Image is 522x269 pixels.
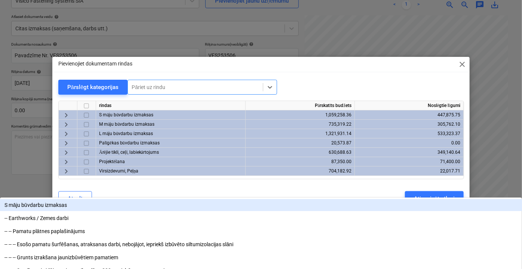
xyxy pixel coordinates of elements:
[62,158,71,166] span: keyboard_arrow_right
[99,131,153,136] span: L māju būvdarbu izmaksas
[62,120,71,129] span: keyboard_arrow_right
[99,150,159,155] span: Ārējie tīkli, ceļi, labiekārtojums
[249,120,351,129] div: 735,319.22
[358,129,460,138] div: 533,323.37
[99,159,125,164] span: Projektēšana
[458,60,467,69] span: close
[414,194,455,204] div: Atjaunināt atlasi
[358,110,460,120] div: 447,875.75
[99,122,154,127] span: M māju būvdarbu izmaksas
[62,139,71,148] span: keyboard_arrow_right
[58,191,92,206] button: Atcelt
[249,138,351,148] div: 20,573.87
[358,120,460,129] div: 305,762.10
[249,148,351,157] div: 630,688.63
[249,110,351,120] div: 1,059,258.36
[405,191,464,206] button: Atjaunināt atlasi
[358,157,460,166] div: 71,400.00
[99,140,160,146] span: Palīgēkas būvdarbu izmaksas
[58,60,132,68] p: Pievienojiet dokumentam rindas
[358,138,460,148] div: 0.00
[99,168,138,174] span: Virsizdevumi, Peļņa
[62,148,71,157] span: keyboard_arrow_right
[99,112,153,117] span: S māju būvdarbu izmaksas
[246,101,355,110] div: Pārskatīts budžets
[62,129,71,138] span: keyboard_arrow_right
[358,166,460,176] div: 22,017.71
[62,111,71,120] span: keyboard_arrow_right
[358,148,460,157] div: 349,140.64
[58,80,128,95] button: Pārslēgt kategorijas
[249,157,351,166] div: 87,350.00
[62,167,71,176] span: keyboard_arrow_right
[249,129,351,138] div: 1,321,931.14
[249,166,351,176] div: 704,182.92
[68,194,83,204] div: Atcelt
[96,101,246,110] div: rindas
[355,101,464,110] div: Noslēgtie līgumi
[67,82,119,92] div: Pārslēgt kategorijas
